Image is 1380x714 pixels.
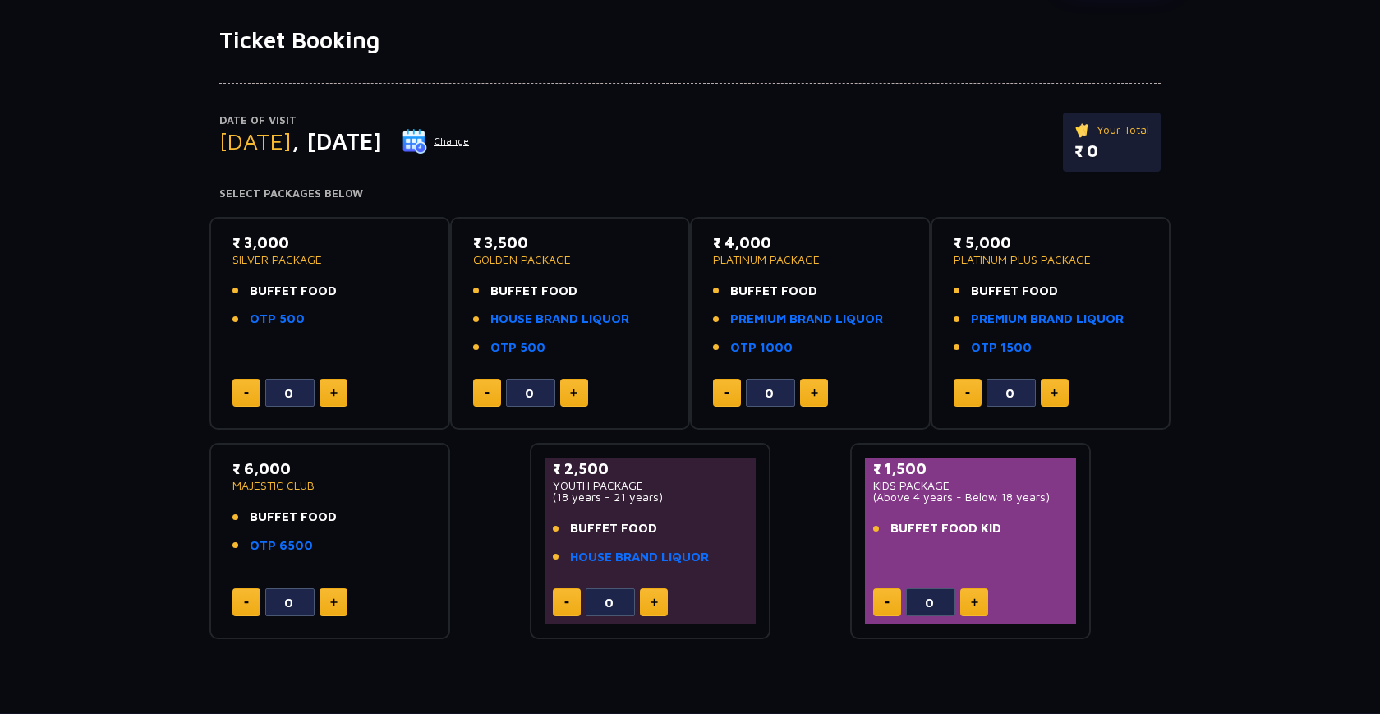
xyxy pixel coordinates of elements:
[954,232,1148,254] p: ₹ 5,000
[232,254,427,265] p: SILVER PACKAGE
[485,392,490,394] img: minus
[250,508,337,527] span: BUFFET FOOD
[232,480,427,491] p: MAJESTIC CLUB
[811,389,818,397] img: plus
[553,491,747,503] p: (18 years - 21 years)
[885,601,890,604] img: minus
[219,127,292,154] span: [DATE]
[730,310,883,329] a: PREMIUM BRAND LIQUOR
[553,480,747,491] p: YOUTH PACKAGE
[564,601,569,604] img: minus
[713,254,908,265] p: PLATINUM PACKAGE
[873,491,1068,503] p: (Above 4 years - Below 18 years)
[1074,121,1149,139] p: Your Total
[971,282,1058,301] span: BUFFET FOOD
[873,480,1068,491] p: KIDS PACKAGE
[490,339,545,357] a: OTP 500
[1051,389,1058,397] img: plus
[971,310,1124,329] a: PREMIUM BRAND LIQUOR
[1074,139,1149,164] p: ₹ 0
[402,128,470,154] button: Change
[724,392,729,394] img: minus
[330,389,338,397] img: plus
[232,232,427,254] p: ₹ 3,000
[473,232,668,254] p: ₹ 3,500
[219,113,470,129] p: Date of Visit
[971,339,1032,357] a: OTP 1500
[965,392,970,394] img: minus
[971,598,978,606] img: plus
[651,598,658,606] img: plus
[570,389,577,397] img: plus
[250,282,337,301] span: BUFFET FOOD
[219,26,1161,54] h1: Ticket Booking
[570,548,709,567] a: HOUSE BRAND LIQUOR
[730,339,793,357] a: OTP 1000
[1074,121,1092,139] img: ticket
[890,519,1001,538] span: BUFFET FOOD KID
[244,392,249,394] img: minus
[954,254,1148,265] p: PLATINUM PLUS PACKAGE
[713,232,908,254] p: ₹ 4,000
[473,254,668,265] p: GOLDEN PACKAGE
[292,127,382,154] span: , [DATE]
[553,458,747,480] p: ₹ 2,500
[250,537,313,555] a: OTP 6500
[250,310,305,329] a: OTP 500
[490,310,629,329] a: HOUSE BRAND LIQUOR
[330,598,338,606] img: plus
[219,187,1161,200] h4: Select Packages Below
[730,282,817,301] span: BUFFET FOOD
[232,458,427,480] p: ₹ 6,000
[570,519,657,538] span: BUFFET FOOD
[490,282,577,301] span: BUFFET FOOD
[244,601,249,604] img: minus
[873,458,1068,480] p: ₹ 1,500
